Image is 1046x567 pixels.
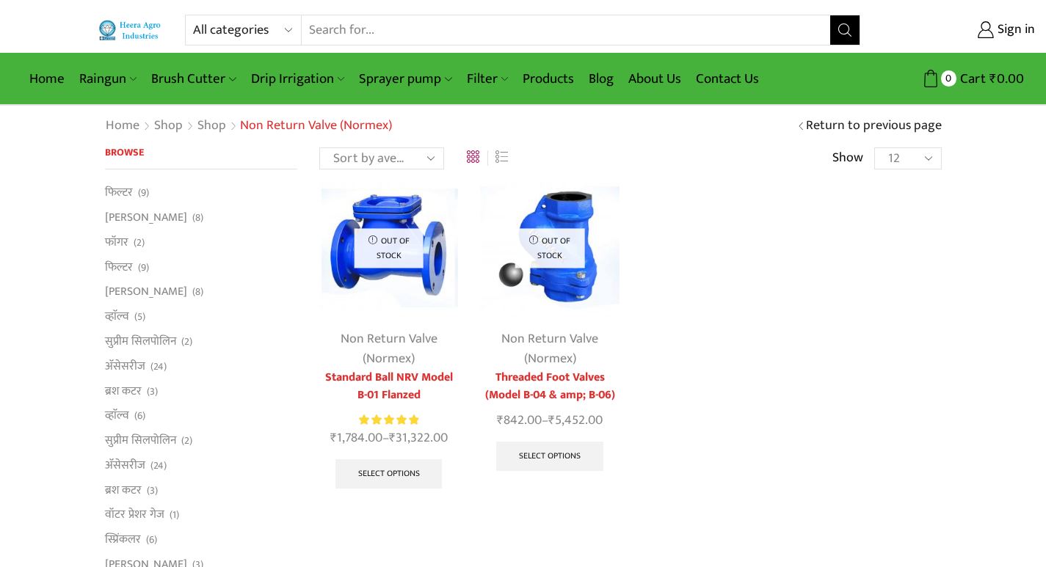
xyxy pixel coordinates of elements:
[105,378,142,403] a: ब्रश कटर
[689,62,766,96] a: Contact Us
[153,117,184,136] a: Shop
[875,65,1024,92] a: 0 Cart ₹0.00
[501,328,598,370] a: Non Return Valve (Normex)
[480,178,619,317] img: Non Return Valve
[830,15,860,45] button: Search button
[134,235,145,250] span: (2)
[192,285,203,299] span: (8)
[548,409,555,431] span: ₹
[302,15,831,45] input: Search for...
[806,117,942,136] a: Return to previous page
[330,427,382,449] bdi: 1,784.00
[105,144,144,161] span: Browse
[480,411,619,431] span: –
[197,117,227,136] a: Shop
[240,118,392,134] h1: Non Return Valve (Normex)
[105,205,187,230] a: [PERSON_NAME]
[460,62,515,96] a: Filter
[170,508,179,522] span: (1)
[319,178,458,317] img: Standard Ball NRV Model B-01 Flanzed
[941,70,956,86] span: 0
[989,67,997,90] span: ₹
[138,186,149,200] span: (9)
[105,428,176,453] a: सुप्रीम सिलपोलिन
[341,328,437,370] a: Non Return Valve (Normex)
[150,359,167,374] span: (24)
[144,62,243,96] a: Brush Cutter
[389,427,448,449] bdi: 31,322.00
[497,409,542,431] bdi: 842.00
[105,230,128,255] a: फॉगर
[515,229,585,268] p: Out of stock
[105,354,145,378] a: अ‍ॅसेसरीज
[105,502,164,527] a: वॉटर प्रेशर गेज
[319,369,458,404] a: Standard Ball NRV Model B-01 Flanzed
[147,483,158,498] span: (3)
[105,255,133,279] a: फिल्टर
[181,434,192,448] span: (2)
[882,17,1035,43] a: Sign in
[105,527,141,552] a: स्प्रिंकलर
[146,533,157,547] span: (6)
[496,442,603,471] a: Select options for “Threaded Foot Valves (Model B-04 & amp; B-06)”
[134,409,145,423] span: (6)
[105,279,187,304] a: [PERSON_NAME]
[105,184,133,205] a: फिल्टर
[150,458,167,473] span: (24)
[994,21,1035,40] span: Sign in
[105,117,392,136] nav: Breadcrumb
[359,412,418,428] div: Rated 5.00 out of 5
[105,478,142,502] a: ब्रश कटर
[352,62,459,96] a: Sprayer pump
[105,304,129,329] a: व्हाॅल्व
[181,334,192,349] span: (2)
[354,229,424,268] p: Out of stock
[956,69,986,89] span: Cart
[22,62,72,96] a: Home
[147,384,158,399] span: (3)
[138,260,149,275] span: (9)
[989,67,1024,90] bdi: 0.00
[515,62,581,96] a: Products
[192,211,203,225] span: (8)
[319,428,458,448] span: –
[105,453,145,478] a: अ‍ॅसेसरीज
[72,62,144,96] a: Raingun
[497,409,504,431] span: ₹
[319,147,444,169] select: Shop order
[548,409,603,431] bdi: 5,452.00
[105,403,129,428] a: व्हाॅल्व
[832,149,863,168] span: Show
[621,62,689,96] a: About Us
[134,310,145,324] span: (5)
[359,412,418,428] span: Rated out of 5
[105,117,140,136] a: Home
[330,427,337,449] span: ₹
[105,329,176,354] a: सुप्रीम सिलपोलिन
[581,62,621,96] a: Blog
[480,369,619,404] a: Threaded Foot Valves (Model B-04 & amp; B-06)
[244,62,352,96] a: Drip Irrigation
[389,427,396,449] span: ₹
[335,459,443,489] a: Select options for “Standard Ball NRV Model B-01 Flanzed”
